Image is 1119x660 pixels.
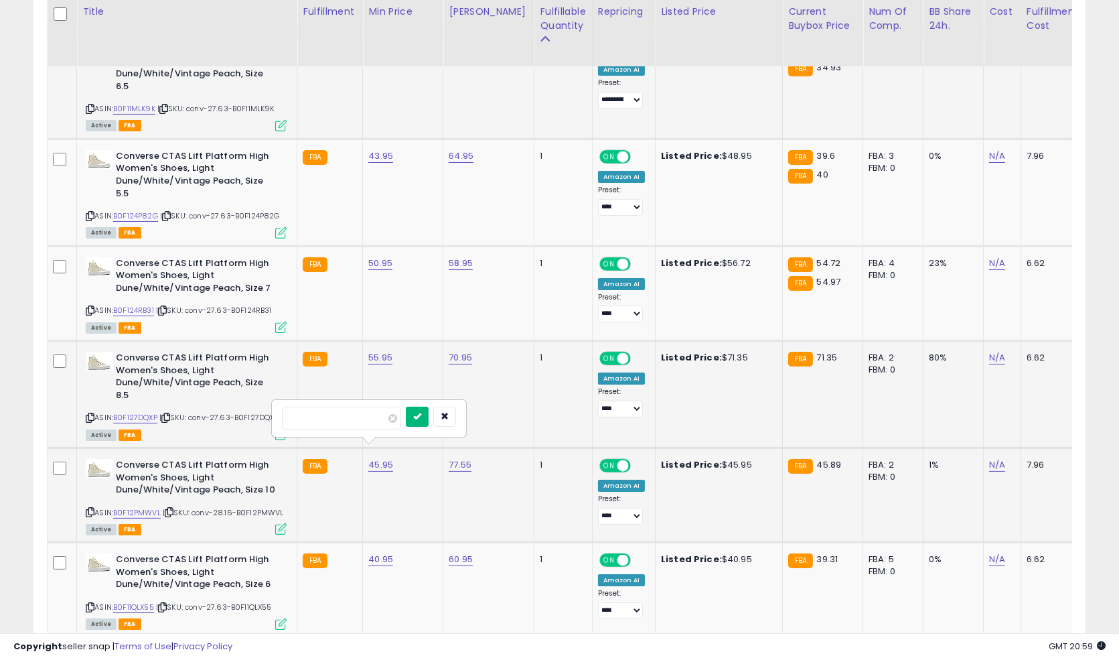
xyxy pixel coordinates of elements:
small: FBA [788,62,813,76]
div: 23% [929,257,973,269]
div: Amazon AI [598,373,645,385]
a: 60.95 [449,553,473,566]
span: | SKU: conv-27.63-B0F124P82G [160,210,280,221]
div: Preset: [598,78,645,109]
small: FBA [788,169,813,184]
span: All listings currently available for purchase on Amazon [86,618,117,630]
div: $40.95 [661,553,772,566]
b: Listed Price: [661,351,722,364]
span: OFF [628,258,650,269]
span: 54.72 [816,257,840,269]
div: 1% [929,459,973,471]
img: 31qRC2Ru7ZL._SL40_.jpg [86,352,113,371]
b: Converse CTAS Lift Platform High Women's Shoes, Light Dune/White/Vintage Peach, Size 10 [116,459,279,500]
div: 6.62 [1027,257,1073,269]
span: All listings currently available for purchase on Amazon [86,227,117,239]
a: Privacy Policy [173,640,232,653]
div: Amazon AI [598,480,645,492]
div: 6.62 [1027,352,1073,364]
div: 7.96 [1027,459,1073,471]
span: 2025-09-10 20:59 GMT [1049,640,1106,653]
b: Converse CTAS Lift Platform High Women's Shoes, Light Dune/White/Vintage Peach, Size 8.5 [116,352,279,405]
strong: Copyright [13,640,62,653]
div: FBA: 3 [869,150,913,162]
b: Listed Price: [661,458,722,471]
small: FBA [303,553,327,568]
span: OFF [628,151,650,162]
div: Preset: [598,387,645,417]
div: FBM: 0 [869,471,913,483]
a: Terms of Use [115,640,171,653]
div: BB Share 24h. [929,5,978,33]
div: Preset: [598,494,645,525]
div: $48.95 [661,150,772,162]
a: B0F12PMWVL [113,507,161,519]
span: | SKU: conv-27.63-B0F11MLK9K [157,103,275,114]
span: OFF [628,460,650,472]
div: $45.95 [661,459,772,471]
b: Converse CTAS Lift Platform High Women's Shoes, Light Dune/White/Vintage Peach, Size 6 [116,553,279,594]
a: N/A [989,458,1005,472]
div: $71.35 [661,352,772,364]
div: Amazon AI [598,171,645,183]
a: 45.95 [368,458,393,472]
div: Preset: [598,589,645,619]
small: FBA [303,257,327,272]
a: 70.95 [449,351,472,365]
div: [PERSON_NAME] [449,5,528,19]
span: | SKU: conv-27.63-B0F127DQXP [159,412,279,423]
span: ON [601,555,617,566]
span: 71.35 [816,351,837,364]
div: ASIN: [86,43,287,130]
a: N/A [989,149,1005,163]
div: Repricing [598,5,650,19]
div: seller snap | | [13,641,232,653]
div: Min Price [368,5,437,19]
div: Amazon AI [598,574,645,586]
div: ASIN: [86,459,287,533]
a: 40.95 [368,553,393,566]
div: FBA: 2 [869,459,913,471]
div: Cost [989,5,1015,19]
b: Converse CTAS Lift Platform High Women's Shoes, Light Dune/White/Vintage Peach, Size 7 [116,257,279,298]
div: FBA: 2 [869,352,913,364]
small: FBA [303,459,327,474]
div: ASIN: [86,352,287,439]
div: 1 [540,459,581,471]
span: FBA [119,227,141,239]
span: 39.31 [816,553,838,566]
small: FBA [788,150,813,165]
span: | SKU: conv-27.63-B0F11QLX55 [156,602,272,612]
div: FBM: 0 [869,162,913,174]
div: Fulfillment Cost [1027,5,1078,33]
span: FBA [119,120,141,131]
div: Fulfillable Quantity [540,5,586,33]
a: B0F124P82G [113,210,158,222]
a: N/A [989,351,1005,365]
b: Converse CTAS Lift Platform High Women's Shoes, Light Dune/White/Vintage Peach, Size 6.5 [116,43,279,96]
div: FBM: 0 [869,566,913,578]
span: All listings currently available for purchase on Amazon [86,524,117,535]
a: B0F11MLK9K [113,103,155,115]
div: Listed Price [661,5,777,19]
img: 31qRC2Ru7ZL._SL40_.jpg [86,459,113,478]
a: B0F127DQXP [113,412,157,423]
div: FBA: 4 [869,257,913,269]
span: ON [601,353,617,365]
span: 54.97 [816,275,840,288]
span: OFF [628,555,650,566]
b: Listed Price: [661,257,722,269]
span: 45.89 [816,458,841,471]
small: FBA [788,553,813,568]
span: FBA [119,618,141,630]
div: FBM: 0 [869,269,913,281]
div: Amazon AI [598,64,645,76]
div: 0% [929,150,973,162]
a: 77.55 [449,458,471,472]
div: $56.72 [661,257,772,269]
div: Preset: [598,293,645,323]
div: 1 [540,150,581,162]
a: B0F124RB31 [113,305,154,316]
img: 31qRC2Ru7ZL._SL40_.jpg [86,150,113,169]
span: All listings currently available for purchase on Amazon [86,120,117,131]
